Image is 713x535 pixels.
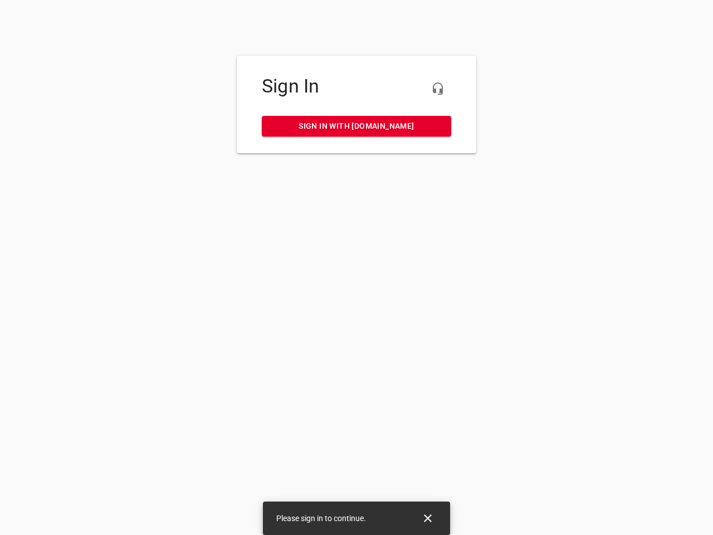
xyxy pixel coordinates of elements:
[262,116,451,137] a: Sign in with [DOMAIN_NAME]
[262,75,451,98] h4: Sign In
[424,75,451,102] button: Live Chat
[276,514,366,523] span: Please sign in to continue.
[414,505,441,532] button: Close
[271,119,442,133] span: Sign in with [DOMAIN_NAME]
